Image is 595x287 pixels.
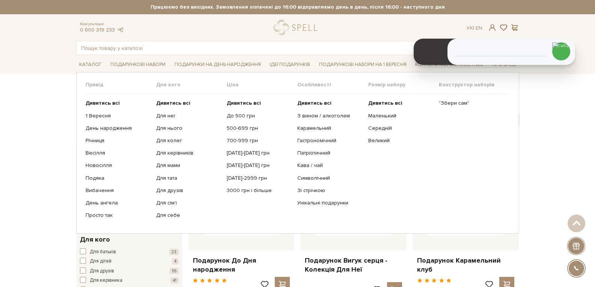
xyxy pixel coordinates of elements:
span: Для дітей [90,258,111,265]
a: День народження [86,125,151,132]
a: logo [274,20,321,35]
span: Для батьків [90,248,116,256]
a: День ангела [86,200,151,206]
a: Дивитись всі [156,100,221,107]
button: Для дітей 4 [80,258,179,265]
a: Подарункові набори [107,59,169,71]
a: Для мами [156,162,221,169]
b: Дивитись всі [156,100,190,106]
a: Каталог [76,59,105,71]
a: Зі стрічкою [297,187,362,194]
a: Кава / чай [297,162,362,169]
a: 3000 грн і більше [227,187,292,194]
a: Вибачення [86,187,151,194]
a: Для керівників [156,150,221,156]
a: telegram [117,27,124,33]
span: 23 [169,249,179,255]
span: Конструктор наборів [439,81,509,88]
a: Корпоративним клієнтам [412,58,486,71]
a: Подарунок Карамельний клуб [417,256,514,274]
a: Весілля [86,150,151,156]
a: Маленький [368,113,433,119]
a: Дивитись всі [368,100,433,107]
a: Подарункові набори на 1 Вересня [316,58,410,71]
span: Особливості [297,81,368,88]
a: Символічний [297,175,362,182]
a: Для колег [156,137,221,144]
a: En [476,25,482,31]
strong: Працюємо без вихідних. Замовлення оплачені до 16:00 відправляємо день в день, після 16:00 - насту... [76,4,519,11]
a: Середній [368,125,433,132]
a: [DATE]-[DATE] грн [227,150,292,156]
a: Унікальні подарунки [297,200,362,206]
span: Для друзів [90,267,114,275]
a: Карамельний [297,125,362,132]
a: Великий [368,137,433,144]
a: [DATE]-2999 грн [227,175,292,182]
a: Дивитись всі [297,100,362,107]
a: З вином / алкоголем [297,113,362,119]
button: Для батьків 23 [80,248,179,256]
a: [DATE]-[DATE] грн [227,162,292,169]
a: 700-999 грн [227,137,292,144]
b: Дивитись всі [368,100,402,106]
a: Подарунок Вигук серця - Колекція Для Неї [305,256,402,274]
a: "Збери сам" [439,100,504,107]
b: Дивитись всі [86,100,120,106]
span: Для кого [156,81,227,88]
span: Привід [86,81,156,88]
a: Дивитись всі [86,100,151,107]
button: Для друзів 55 [80,267,179,275]
a: 1 Вересня [86,113,151,119]
span: Консультація: [80,22,124,27]
span: 55 [170,268,179,274]
a: Для сім'ї [156,200,221,206]
b: Дивитись всі [297,100,331,106]
a: Річниця [86,137,151,144]
a: Подарунки на День народження [172,59,264,71]
span: Для керівника [90,277,122,284]
span: 41 [170,277,179,284]
a: До 500 грн [227,113,292,119]
span: 4 [172,258,179,264]
button: Для керівника 41 [80,277,179,284]
span: Розмір набору [368,81,439,88]
a: Для нього [156,125,221,132]
a: Для себе [156,212,221,219]
a: Для друзів [156,187,221,194]
a: Подарунок До Дня народження [193,256,290,274]
a: 0 800 319 233 [80,27,115,33]
a: Гастрономічний [297,137,362,144]
span: Для кого [80,234,110,245]
input: Пошук товару у каталозі [77,41,502,55]
a: Подяка [86,175,151,182]
span: | [473,25,474,31]
a: Для неї [156,113,221,119]
div: Каталог [76,72,519,234]
a: Просто так [86,212,151,219]
a: Дивитись всі [227,100,292,107]
span: Ціна [227,81,297,88]
a: Для тата [156,175,221,182]
a: Ідеї подарунків [267,59,313,71]
a: Новосілля [86,162,151,169]
div: Ук [467,25,482,32]
b: Дивитись всі [227,100,261,106]
a: Патріотичний [297,150,362,156]
a: 500-699 грн [227,125,292,132]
